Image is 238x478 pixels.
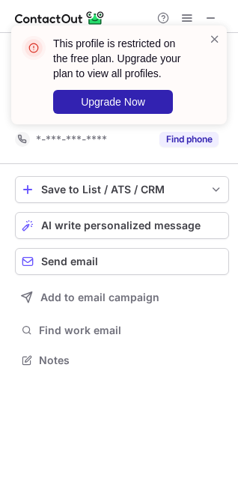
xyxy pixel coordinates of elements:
[15,176,229,203] button: save-profile-one-click
[15,320,229,341] button: Find work email
[39,324,223,337] span: Find work email
[15,212,229,239] button: AI write personalized message
[53,36,191,81] header: This profile is restricted on the free plan. Upgrade your plan to view all profiles.
[15,248,229,275] button: Send email
[15,284,229,311] button: Add to email campaign
[15,9,105,27] img: ContactOut v5.3.10
[41,220,201,232] span: AI write personalized message
[22,36,46,60] img: error
[15,350,229,371] button: Notes
[53,90,173,114] button: Upgrade Now
[41,255,98,267] span: Send email
[40,291,159,303] span: Add to email campaign
[41,184,203,196] div: Save to List / ATS / CRM
[81,96,145,108] span: Upgrade Now
[39,354,223,367] span: Notes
